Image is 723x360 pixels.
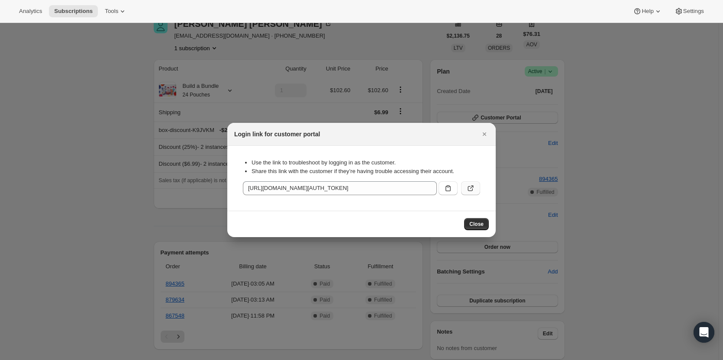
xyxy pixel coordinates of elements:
button: Help [628,5,667,17]
li: Share this link with the customer if they’re having trouble accessing their account. [252,167,480,176]
span: Analytics [19,8,42,15]
button: Settings [669,5,709,17]
span: Help [642,8,653,15]
span: Tools [105,8,118,15]
h2: Login link for customer portal [234,130,320,138]
button: Subscriptions [49,5,98,17]
button: Tools [100,5,132,17]
button: Analytics [14,5,47,17]
button: Close [464,218,489,230]
div: Open Intercom Messenger [694,322,714,343]
span: Close [469,221,484,228]
button: Close [478,128,491,140]
span: Settings [683,8,704,15]
span: Subscriptions [54,8,93,15]
li: Use the link to troubleshoot by logging in as the customer. [252,158,480,167]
